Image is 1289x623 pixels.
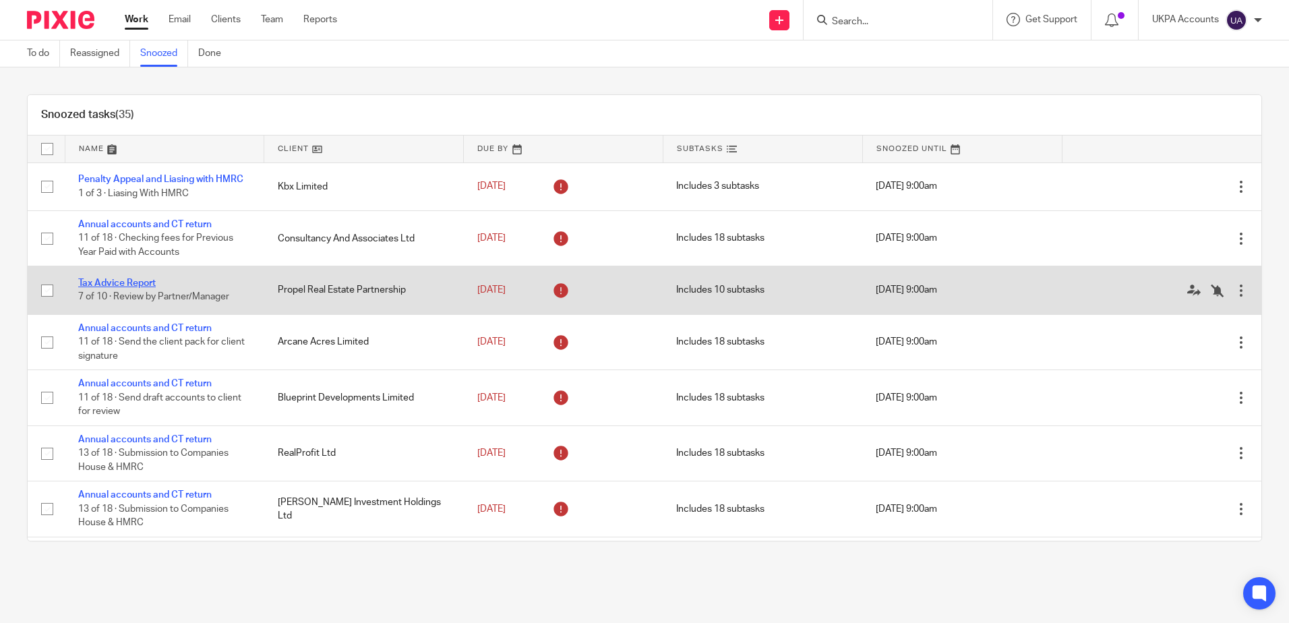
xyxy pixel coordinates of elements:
a: Annual accounts and CT return [78,379,212,388]
td: Propel Real Estate Partnership [264,266,464,314]
a: Penalty Appeal and Liasing with HMRC [78,175,243,184]
td: RealProfit Ltd [264,425,464,481]
img: Pixie [27,11,94,29]
a: Annual accounts and CT return [78,324,212,333]
td: [PERSON_NAME] [264,537,464,592]
td: Kbx Limited [264,162,464,210]
span: Get Support [1025,15,1077,24]
span: Includes 18 subtasks [676,448,765,458]
span: 13 of 18 · Submission to Companies House & HMRC [78,504,229,528]
a: To do [27,40,60,67]
input: Search [831,16,952,28]
span: [DATE] 9:00am [876,286,937,295]
span: Includes 18 subtasks [676,393,765,403]
a: Team [261,13,283,26]
span: 13 of 18 · Submission to Companies House & HMRC [78,448,229,472]
span: [DATE] [477,233,506,243]
a: Reports [303,13,337,26]
a: Email [169,13,191,26]
span: [DATE] 9:00am [876,182,937,191]
h1: Snoozed tasks [41,108,134,122]
a: Annual accounts and CT return [78,435,212,444]
span: [DATE] [477,182,506,191]
span: [DATE] [477,448,506,458]
span: 11 of 18 · Send draft accounts to client for review [78,393,241,417]
a: Snoozed [140,40,188,67]
img: svg%3E [1226,9,1247,31]
a: Tax Advice Report [78,278,156,288]
span: (35) [115,109,134,120]
span: [DATE] [477,285,506,295]
td: [PERSON_NAME] Investment Holdings Ltd [264,481,464,537]
span: [DATE] 9:00am [876,393,937,403]
span: [DATE] 9:00am [876,234,937,243]
p: UKPA Accounts [1152,13,1219,26]
td: Arcane Acres Limited [264,314,464,369]
span: [DATE] [477,337,506,347]
span: Includes 18 subtasks [676,504,765,514]
a: Reassigned [70,40,130,67]
span: Includes 18 subtasks [676,234,765,243]
td: Consultancy And Associates Ltd [264,210,464,266]
span: [DATE] [477,393,506,403]
span: 1 of 3 · Liasing With HMRC [78,189,189,198]
span: [DATE] 9:00am [876,448,937,458]
a: Annual accounts and CT return [78,220,212,229]
a: Clients [211,13,241,26]
span: Includes 18 subtasks [676,338,765,347]
span: [DATE] 9:00am [876,338,937,347]
span: 11 of 18 · Send the client pack for client signature [78,337,245,361]
span: 11 of 18 · Checking fees for Previous Year Paid with Accounts [78,234,233,258]
span: Includes 3 subtasks [676,182,759,191]
span: [DATE] 9:00am [876,504,937,514]
span: Includes 10 subtasks [676,286,765,295]
span: Subtasks [677,145,723,152]
a: Work [125,13,148,26]
span: 7 of 10 · Review by Partner/Manager [78,293,229,302]
a: Done [198,40,231,67]
a: Annual accounts and CT return [78,490,212,500]
td: Blueprint Developments Limited [264,370,464,425]
span: [DATE] [477,504,506,514]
